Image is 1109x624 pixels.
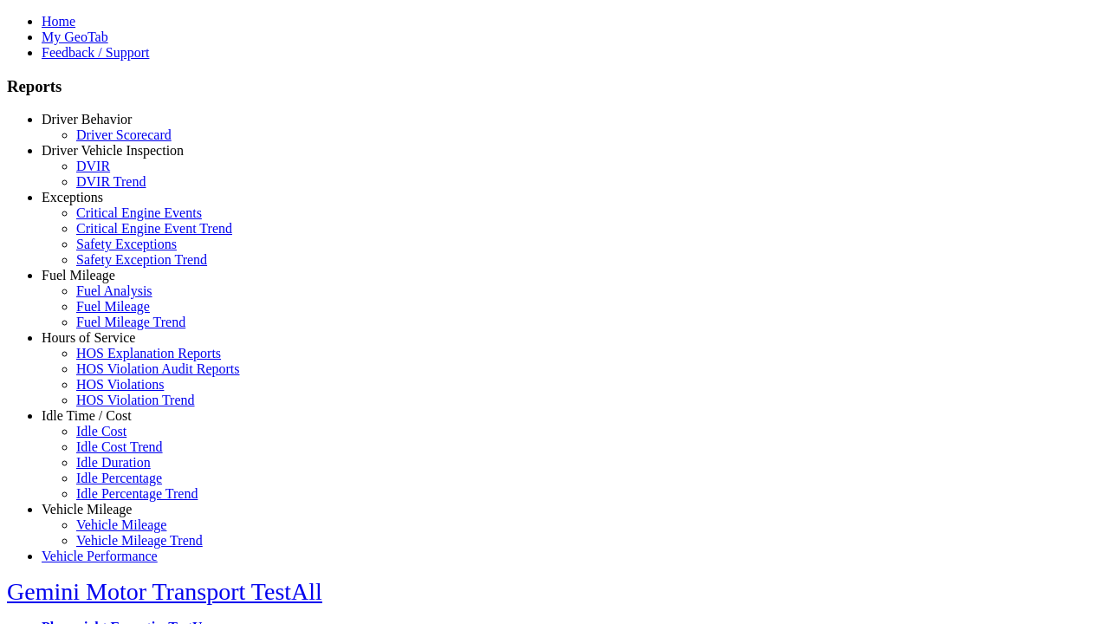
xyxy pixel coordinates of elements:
[76,315,185,329] a: Fuel Mileage Trend
[42,14,75,29] a: Home
[76,127,172,142] a: Driver Scorecard
[42,112,132,127] a: Driver Behavior
[42,408,132,423] a: Idle Time / Cost
[76,205,202,220] a: Critical Engine Events
[42,268,115,283] a: Fuel Mileage
[76,159,110,173] a: DVIR
[76,346,221,361] a: HOS Explanation Reports
[76,237,177,251] a: Safety Exceptions
[42,143,184,158] a: Driver Vehicle Inspection
[76,533,203,548] a: Vehicle Mileage Trend
[76,283,152,298] a: Fuel Analysis
[76,424,126,439] a: Idle Cost
[76,455,151,470] a: Idle Duration
[42,502,132,517] a: Vehicle Mileage
[76,361,240,376] a: HOS Violation Audit Reports
[76,393,195,407] a: HOS Violation Trend
[76,377,164,392] a: HOS Violations
[76,471,162,485] a: Idle Percentage
[76,252,207,267] a: Safety Exception Trend
[42,45,149,60] a: Feedback / Support
[76,439,163,454] a: Idle Cost Trend
[76,517,166,532] a: Vehicle Mileage
[76,486,198,501] a: Idle Percentage Trend
[76,174,146,189] a: DVIR Trend
[42,549,158,563] a: Vehicle Performance
[42,190,103,205] a: Exceptions
[76,221,232,236] a: Critical Engine Event Trend
[42,29,108,44] a: My GeoTab
[7,578,322,605] a: Gemini Motor Transport TestAll
[76,299,150,314] a: Fuel Mileage
[7,77,1102,96] h3: Reports
[42,330,135,345] a: Hours of Service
